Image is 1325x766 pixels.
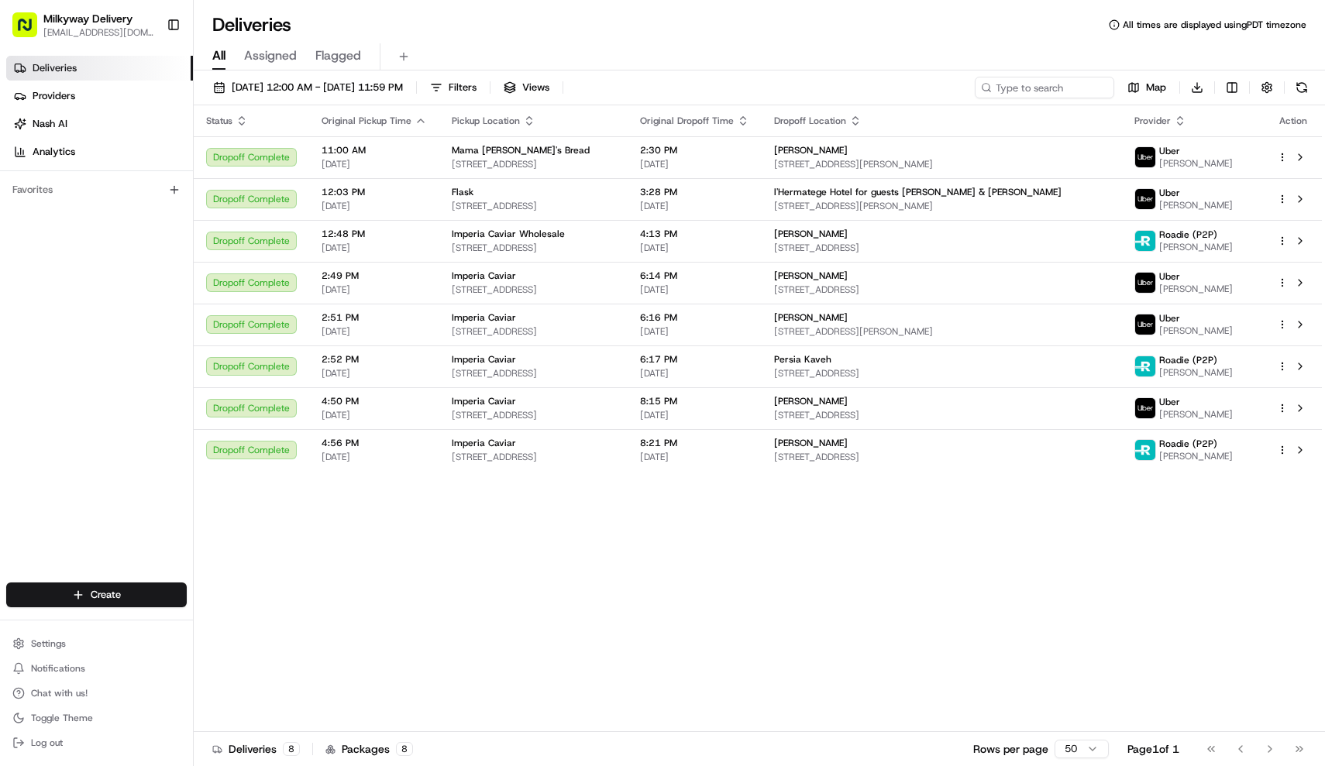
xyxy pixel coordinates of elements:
[640,409,749,421] span: [DATE]
[640,325,749,338] span: [DATE]
[774,353,831,366] span: Persia Kaveh
[322,228,427,240] span: 12:48 PM
[322,451,427,463] span: [DATE]
[322,367,427,380] span: [DATE]
[497,77,556,98] button: Views
[1159,187,1180,199] span: Uber
[640,395,749,407] span: 8:15 PM
[1135,189,1155,209] img: uber-new-logo.jpeg
[212,12,291,37] h1: Deliveries
[6,732,187,754] button: Log out
[640,283,749,296] span: [DATE]
[522,81,549,94] span: Views
[640,144,749,156] span: 2:30 PM
[452,270,516,282] span: Imperia Caviar
[452,451,615,463] span: [STREET_ADDRESS]
[43,26,154,39] button: [EMAIL_ADDRESS][DOMAIN_NAME]
[774,311,848,324] span: [PERSON_NAME]
[774,158,1110,170] span: [STREET_ADDRESS][PERSON_NAME]
[1159,396,1180,408] span: Uber
[322,283,427,296] span: [DATE]
[33,61,77,75] span: Deliveries
[283,742,300,756] div: 8
[6,84,193,108] a: Providers
[1135,440,1155,460] img: roadie-logo-v2.jpg
[322,200,427,212] span: [DATE]
[452,283,615,296] span: [STREET_ADDRESS]
[31,662,85,675] span: Notifications
[1159,145,1180,157] span: Uber
[33,145,75,159] span: Analytics
[774,242,1110,254] span: [STREET_ADDRESS]
[1159,450,1233,462] span: [PERSON_NAME]
[1159,408,1233,421] span: [PERSON_NAME]
[91,588,121,602] span: Create
[452,311,516,324] span: Imperia Caviar
[452,228,565,240] span: Imperia Caviar Wholesale
[322,158,427,170] span: [DATE]
[1120,77,1173,98] button: Map
[206,115,232,127] span: Status
[452,353,516,366] span: Imperia Caviar
[640,242,749,254] span: [DATE]
[774,409,1110,421] span: [STREET_ADDRESS]
[975,77,1114,98] input: Type to search
[1135,273,1155,293] img: uber-new-logo.jpeg
[1146,81,1166,94] span: Map
[774,437,848,449] span: [PERSON_NAME]
[774,270,848,282] span: [PERSON_NAME]
[1135,314,1155,335] img: uber-new-logo.jpeg
[322,437,427,449] span: 4:56 PM
[1159,366,1233,379] span: [PERSON_NAME]
[232,81,403,94] span: [DATE] 12:00 AM - [DATE] 11:59 PM
[774,115,846,127] span: Dropoff Location
[322,242,427,254] span: [DATE]
[1159,157,1233,170] span: [PERSON_NAME]
[1123,19,1306,31] span: All times are displayed using PDT timezone
[396,742,413,756] div: 8
[774,395,848,407] span: [PERSON_NAME]
[1135,356,1155,376] img: roadie-logo-v2.jpg
[212,741,300,757] div: Deliveries
[244,46,297,65] span: Assigned
[322,325,427,338] span: [DATE]
[640,158,749,170] span: [DATE]
[423,77,484,98] button: Filters
[6,112,193,136] a: Nash AI
[640,451,749,463] span: [DATE]
[1159,199,1233,211] span: [PERSON_NAME]
[640,228,749,240] span: 4:13 PM
[6,56,193,81] a: Deliveries
[1291,77,1313,98] button: Refresh
[31,712,93,724] span: Toggle Theme
[322,353,427,366] span: 2:52 PM
[206,77,410,98] button: [DATE] 12:00 AM - [DATE] 11:59 PM
[6,139,193,164] a: Analytics
[640,186,749,198] span: 3:28 PM
[322,186,427,198] span: 12:03 PM
[325,741,413,757] div: Packages
[1159,325,1233,337] span: [PERSON_NAME]
[640,115,734,127] span: Original Dropoff Time
[322,115,411,127] span: Original Pickup Time
[6,177,187,202] div: Favorites
[212,46,225,65] span: All
[322,409,427,421] span: [DATE]
[6,582,187,607] button: Create
[452,186,473,198] span: Flask
[43,11,132,26] button: Milkyway Delivery
[640,270,749,282] span: 6:14 PM
[452,115,520,127] span: Pickup Location
[774,228,848,240] span: [PERSON_NAME]
[774,325,1110,338] span: [STREET_ADDRESS][PERSON_NAME]
[33,117,67,131] span: Nash AI
[322,395,427,407] span: 4:50 PM
[322,144,427,156] span: 11:00 AM
[31,687,88,699] span: Chat with us!
[1159,438,1217,450] span: Roadie (P2P)
[452,200,615,212] span: [STREET_ADDRESS]
[452,409,615,421] span: [STREET_ADDRESS]
[33,89,75,103] span: Providers
[31,637,66,650] span: Settings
